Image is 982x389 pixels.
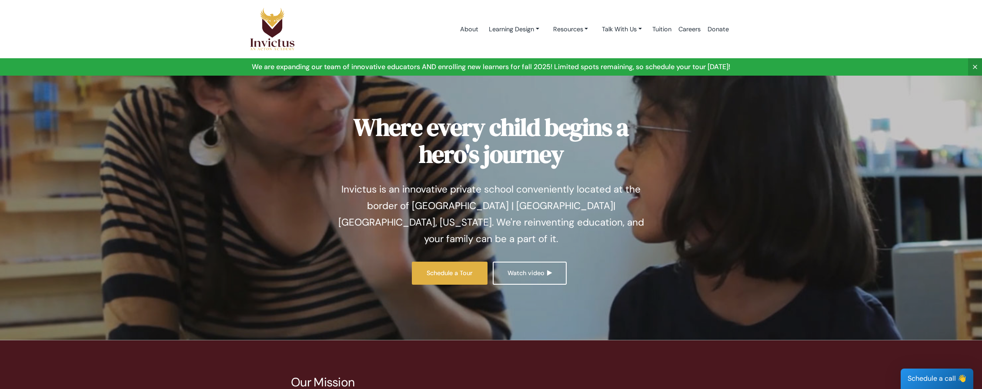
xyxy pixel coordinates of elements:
h1: Where every child begins a hero's journey [332,114,650,167]
p: Invictus is an innovative private school conveniently located at the border of [GEOGRAPHIC_DATA] ... [332,181,650,247]
a: Donate [704,11,732,48]
div: Schedule a call 👋 [901,369,973,389]
a: Watch video [493,262,566,285]
a: Talk With Us [595,21,649,37]
a: Tuition [649,11,675,48]
a: Learning Design [482,21,546,37]
a: Resources [546,21,595,37]
a: Schedule a Tour [412,262,488,285]
img: Logo [250,7,295,51]
a: About [457,11,482,48]
a: Careers [675,11,704,48]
